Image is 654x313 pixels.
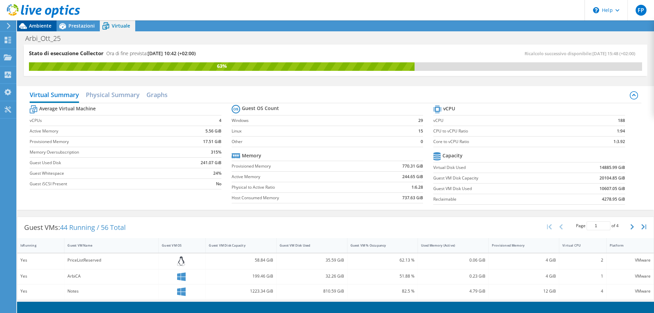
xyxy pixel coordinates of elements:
span: Prestazioni [68,22,95,29]
svg: \n [593,7,599,13]
b: 29 [418,117,423,124]
label: Reclaimable [433,196,559,203]
b: 737.63 GiB [402,194,423,201]
b: Average Virtual Machine [39,105,96,112]
div: VMware [610,287,651,295]
span: Ambiente [29,22,51,29]
div: 2 [562,256,603,264]
span: [DATE] 15:48 (+02:00) [592,50,635,57]
label: Guest VM Disk Used [433,185,559,192]
div: Guest VMs: [17,217,133,238]
b: 20104.85 GiB [599,175,625,182]
div: Platform [610,243,642,248]
div: Virtual CPU [562,243,595,248]
div: 32.26 GiB [280,272,344,280]
span: 4 [616,223,619,229]
label: Provisioned Memory [30,138,175,145]
div: 1223.34 GiB [209,287,273,295]
label: Active Memory [30,128,175,135]
div: Yes [20,287,61,295]
div: 63% [29,62,415,70]
label: Guest Whitespace [30,170,175,177]
label: Provisioned Memory [232,163,368,170]
div: Yes [20,256,61,264]
b: 4 [219,117,221,124]
label: Active Memory [232,173,368,180]
div: 0.06 GiB [421,256,485,264]
b: 244.65 GiB [402,173,423,180]
div: Used Memory (Active) [421,243,477,248]
b: 10607.05 GiB [599,185,625,192]
b: 4278.95 GiB [602,196,625,203]
div: 810.59 GiB [280,287,344,295]
label: Guest VM Disk Capacity [433,175,559,182]
b: Capacity [442,152,463,159]
span: [DATE] 10:42 (+02:00) [147,50,196,57]
div: 51.88 % [351,272,415,280]
label: vCPUs [30,117,175,124]
div: IsRunning [20,243,53,248]
div: 62.13 % [351,256,415,264]
div: 35.59 GiB [280,256,344,264]
b: 17.51 GiB [203,138,221,145]
div: 82.5 % [351,287,415,295]
b: 315% [211,149,221,156]
div: Guest VM Name [67,243,147,248]
div: 4.79 GiB [421,287,485,295]
div: Guest VM % Occupancy [351,243,407,248]
h2: Physical Summary [86,88,140,101]
b: Guest OS Count [242,105,279,112]
div: 58.84 GiB [209,256,273,264]
b: vCPU [443,105,455,112]
label: Guest Used Disk [30,159,175,166]
div: 0.23 GiB [421,272,485,280]
b: 770.31 GiB [402,163,423,170]
div: Yes [20,272,61,280]
div: ArbiCA [67,272,155,280]
div: VMware [610,272,651,280]
label: Core to vCPU Ratio [433,138,581,145]
b: 24% [213,170,221,177]
div: Guest VM Disk Used [280,243,336,248]
span: Virtuale [112,22,130,29]
div: 1 [562,272,603,280]
b: 14885.99 GiB [599,164,625,171]
span: Ricalcolo successivo disponibile: [525,50,639,57]
label: Linux [232,128,406,135]
b: 1:94 [617,128,625,135]
label: Host Consumed Memory [232,194,368,201]
label: Virtual Disk Used [433,164,559,171]
b: No [216,181,221,187]
h2: Graphs [146,88,168,101]
label: CPU to vCPU Ratio [433,128,581,135]
b: 188 [618,117,625,124]
b: 241.07 GiB [201,159,221,166]
span: FP [636,5,647,16]
div: PriceListReserved [67,256,155,264]
b: Memory [242,152,261,159]
h2: Virtual Summary [30,88,79,103]
div: VMware [610,256,651,264]
div: 199.46 GiB [209,272,273,280]
div: Notes [67,287,155,295]
label: vCPU [433,117,581,124]
h4: Ora di fine prevista: [106,50,196,57]
label: Windows [232,117,406,124]
b: 15 [418,128,423,135]
b: 1:6.28 [411,184,423,191]
span: 44 Running / 56 Total [60,223,126,232]
label: Other [232,138,406,145]
div: Guest VM Disk Capacity [209,243,265,248]
div: Guest VM OS [162,243,194,248]
span: Page of [576,221,619,230]
b: 0 [421,138,423,145]
h1: Arbi_Ott_25 [22,35,71,42]
label: Guest iSCSI Present [30,181,175,187]
div: Provisioned Memory [492,243,548,248]
div: 12 GiB [492,287,556,295]
div: 4 GiB [492,272,556,280]
div: 4 GiB [492,256,556,264]
input: jump to page [587,221,610,230]
label: Memory Oversubscription [30,149,175,156]
b: 1:3.92 [613,138,625,145]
